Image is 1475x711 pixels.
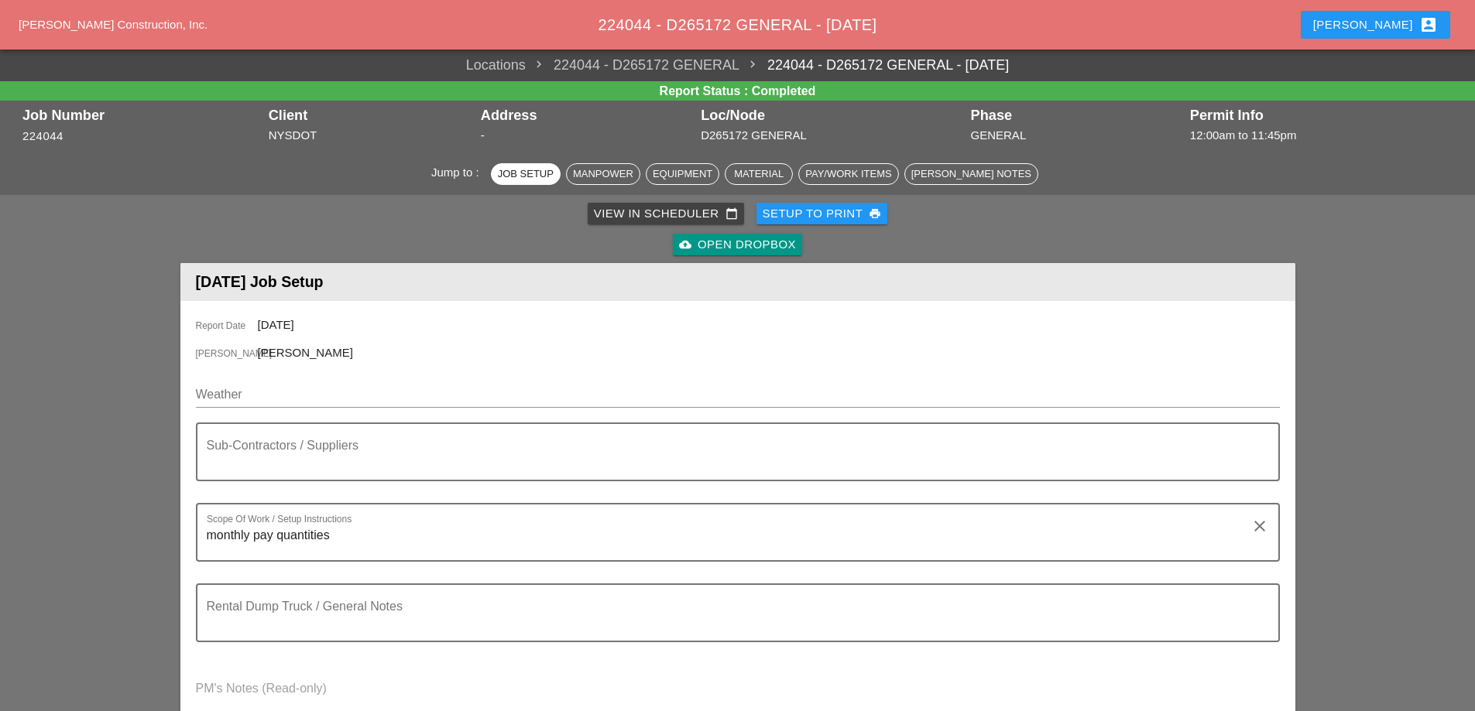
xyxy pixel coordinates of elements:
[180,263,1295,301] header: [DATE] Job Setup
[22,128,63,145] button: 224044
[466,55,526,76] a: Locations
[756,203,888,224] button: Setup to Print
[1301,11,1450,39] button: [PERSON_NAME]
[732,166,786,182] div: Material
[207,523,1257,560] textarea: Scope Of Work / Setup Instructions
[498,166,554,182] div: Job Setup
[196,382,1258,407] input: Weather
[207,603,1257,641] textarea: Rental Dump Truck / General Notes
[869,207,881,220] i: print
[588,203,744,224] a: View in Scheduler
[598,16,876,33] span: 224044 - D265172 GENERAL - [DATE]
[269,108,473,123] div: Client
[739,55,1009,76] a: 224044 - D265172 GENERAL - [DATE]
[481,108,693,123] div: Address
[904,163,1038,185] button: [PERSON_NAME] Notes
[573,166,633,182] div: Manpower
[566,163,640,185] button: Manpower
[725,163,793,185] button: Material
[798,163,898,185] button: Pay/Work Items
[1190,108,1453,123] div: Permit Info
[196,319,258,333] span: Report Date
[269,127,473,145] div: NYSDOT
[1250,517,1269,535] i: clear
[701,127,962,145] div: D265172 GENERAL
[805,166,891,182] div: Pay/Work Items
[1419,15,1438,34] i: account_box
[763,205,882,223] div: Setup to Print
[971,108,1182,123] div: Phase
[673,234,802,255] a: Open Dropbox
[653,166,712,182] div: Equipment
[1313,15,1438,34] div: [PERSON_NAME]
[911,166,1031,182] div: [PERSON_NAME] Notes
[19,18,208,31] a: [PERSON_NAME] Construction, Inc.
[646,163,719,185] button: Equipment
[258,318,294,331] span: [DATE]
[526,55,739,76] span: 224044 - D265172 GENERAL
[22,108,261,123] div: Job Number
[481,127,693,145] div: -
[431,166,485,179] span: Jump to :
[196,347,258,361] span: [PERSON_NAME]
[258,346,353,359] span: [PERSON_NAME]
[725,207,738,220] i: calendar_today
[679,238,691,251] i: cloud_upload
[701,108,962,123] div: Loc/Node
[594,205,738,223] div: View in Scheduler
[1190,127,1453,145] div: 12:00am to 11:45pm
[679,236,796,254] div: Open Dropbox
[207,443,1257,480] textarea: Sub-Contractors / Suppliers
[971,127,1182,145] div: GENERAL
[491,163,561,185] button: Job Setup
